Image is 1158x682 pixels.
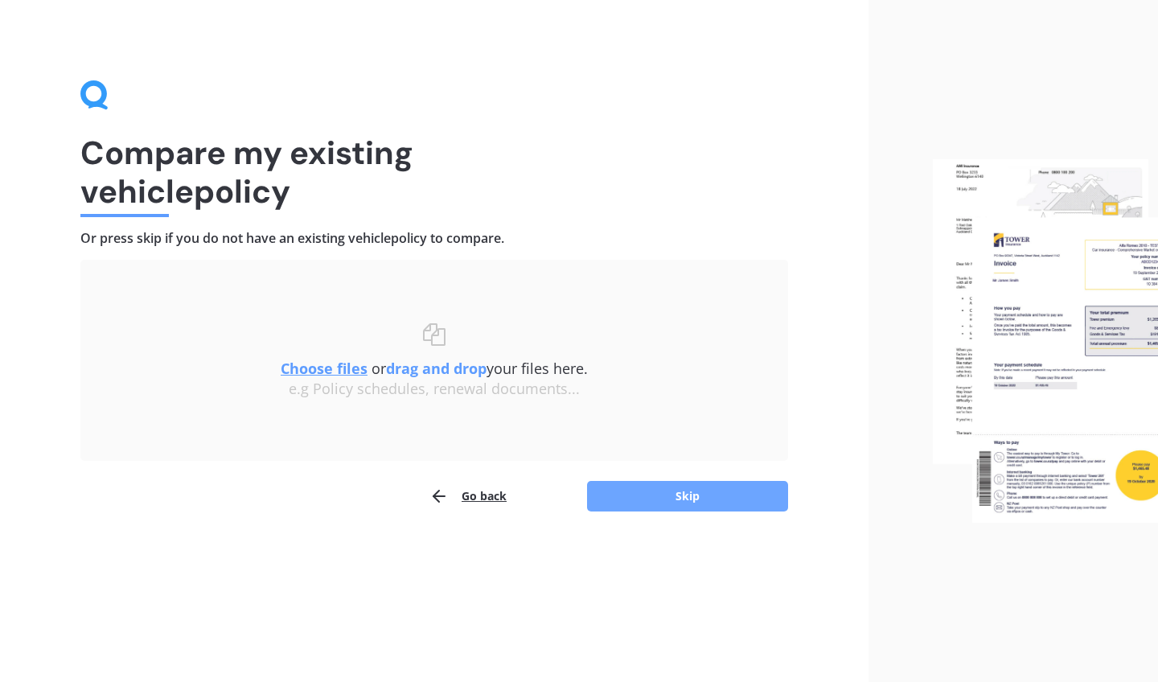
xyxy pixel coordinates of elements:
[281,359,588,378] span: or your files here.
[429,480,507,512] button: Go back
[281,359,368,378] u: Choose files
[80,134,788,211] h1: Compare my existing vehicle policy
[113,380,756,398] div: e.g Policy schedules, renewal documents...
[587,481,788,511] button: Skip
[933,159,1158,523] img: files.webp
[80,230,788,247] h4: Or press skip if you do not have an existing vehicle policy to compare.
[386,359,487,378] b: drag and drop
